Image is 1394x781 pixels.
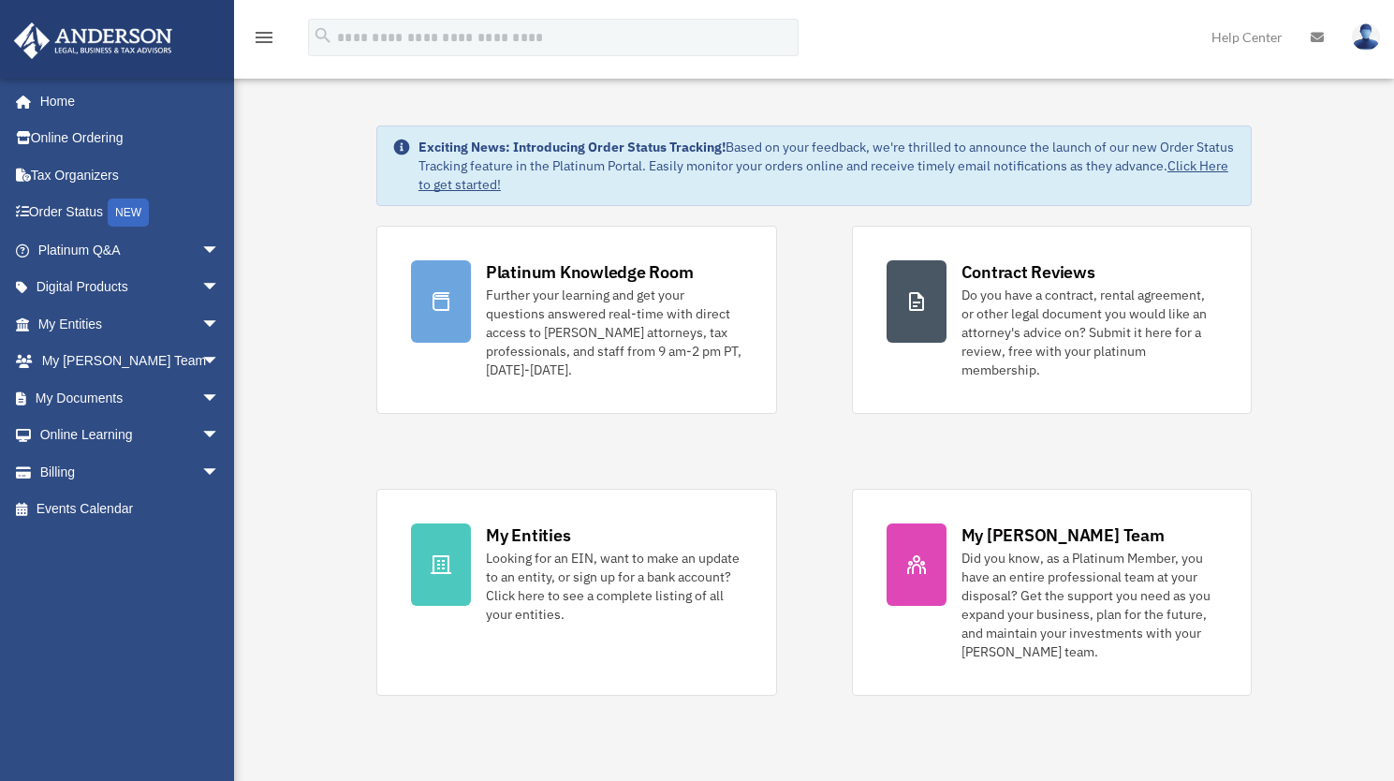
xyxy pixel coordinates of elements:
[201,231,239,270] span: arrow_drop_down
[108,199,149,227] div: NEW
[1352,23,1380,51] img: User Pic
[201,305,239,344] span: arrow_drop_down
[253,33,275,49] a: menu
[13,417,248,454] a: Online Learningarrow_drop_down
[13,194,248,232] a: Order StatusNEW
[201,453,239,492] span: arrow_drop_down
[313,25,333,46] i: search
[852,226,1253,414] a: Contract Reviews Do you have a contract, rental agreement, or other legal document you would like...
[201,343,239,381] span: arrow_drop_down
[253,26,275,49] i: menu
[13,379,248,417] a: My Documentsarrow_drop_down
[13,82,239,120] a: Home
[418,139,726,155] strong: Exciting News: Introducing Order Status Tracking!
[486,549,742,624] div: Looking for an EIN, want to make an update to an entity, or sign up for a bank account? Click her...
[13,305,248,343] a: My Entitiesarrow_drop_down
[13,453,248,491] a: Billingarrow_drop_down
[13,343,248,380] a: My [PERSON_NAME] Teamarrow_drop_down
[201,417,239,455] span: arrow_drop_down
[486,523,570,547] div: My Entities
[376,489,777,696] a: My Entities Looking for an EIN, want to make an update to an entity, or sign up for a bank accoun...
[852,489,1253,696] a: My [PERSON_NAME] Team Did you know, as a Platinum Member, you have an entire professional team at...
[13,120,248,157] a: Online Ordering
[961,260,1095,284] div: Contract Reviews
[13,156,248,194] a: Tax Organizers
[961,549,1218,661] div: Did you know, as a Platinum Member, you have an entire professional team at your disposal? Get th...
[418,157,1228,193] a: Click Here to get started!
[201,379,239,418] span: arrow_drop_down
[961,286,1218,379] div: Do you have a contract, rental agreement, or other legal document you would like an attorney's ad...
[486,260,694,284] div: Platinum Knowledge Room
[418,138,1236,194] div: Based on your feedback, we're thrilled to announce the launch of our new Order Status Tracking fe...
[486,286,742,379] div: Further your learning and get your questions answered real-time with direct access to [PERSON_NAM...
[13,491,248,528] a: Events Calendar
[961,523,1165,547] div: My [PERSON_NAME] Team
[201,269,239,307] span: arrow_drop_down
[376,226,777,414] a: Platinum Knowledge Room Further your learning and get your questions answered real-time with dire...
[13,269,248,306] a: Digital Productsarrow_drop_down
[13,231,248,269] a: Platinum Q&Aarrow_drop_down
[8,22,178,59] img: Anderson Advisors Platinum Portal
